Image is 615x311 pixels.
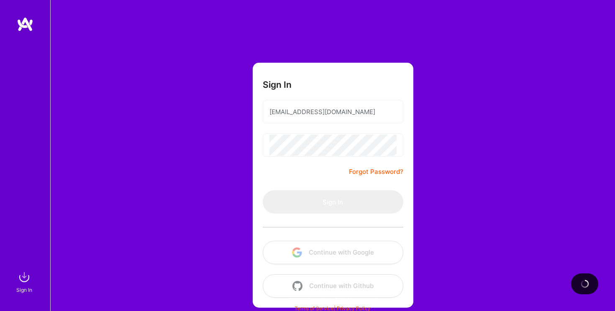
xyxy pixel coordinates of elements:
h3: Sign In [263,79,292,90]
img: icon [292,247,302,257]
button: Sign In [263,190,403,214]
img: loading [580,279,589,288]
input: Email... [269,101,397,122]
img: sign in [16,269,33,286]
a: Forgot Password? [349,167,403,177]
a: sign inSign In [18,269,33,294]
button: Continue with Github [263,274,403,298]
img: icon [292,281,302,291]
div: Sign In [16,286,32,294]
img: logo [17,17,33,32]
div: © 2025 ATeams Inc., All rights reserved. [50,289,615,310]
button: Continue with Google [263,241,403,264]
